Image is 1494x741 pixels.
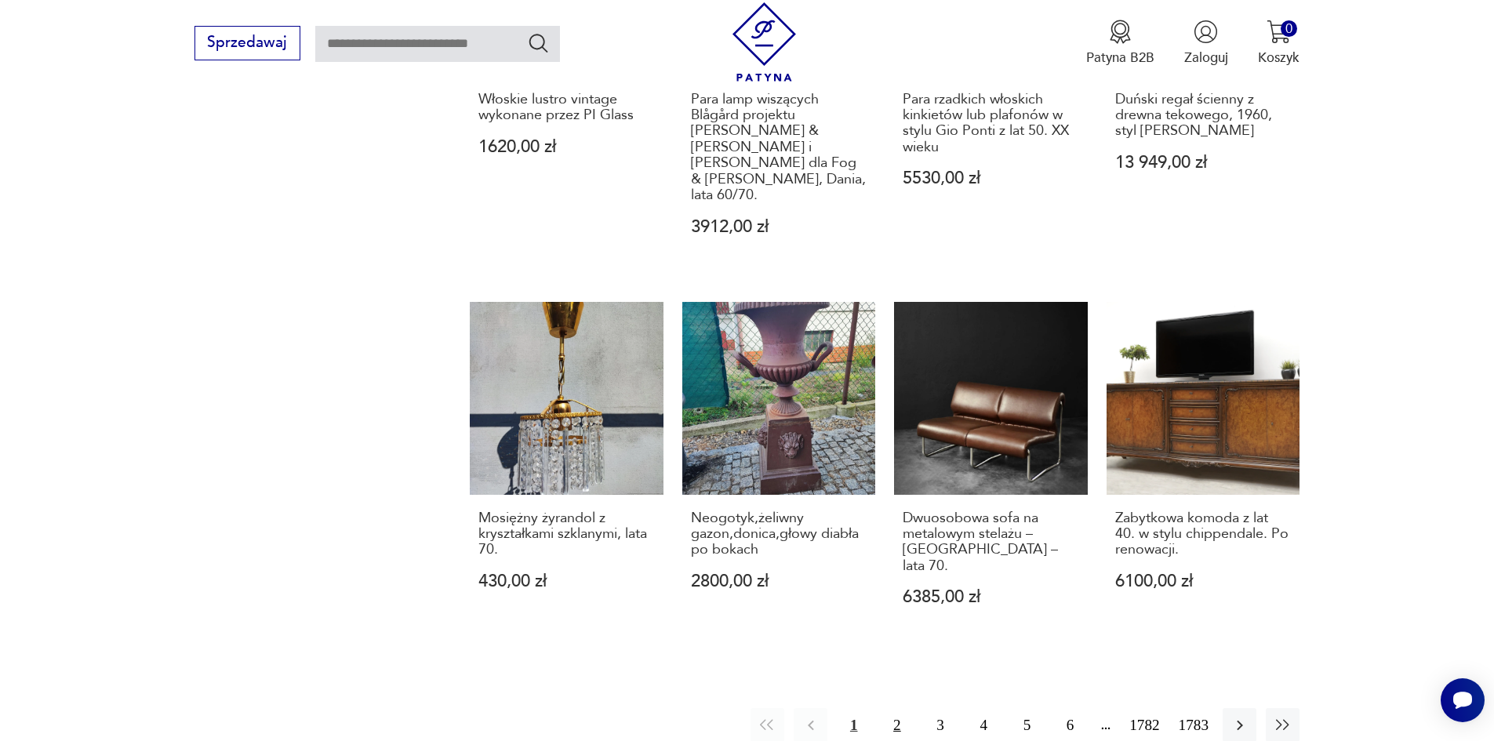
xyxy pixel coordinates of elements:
img: Ikona medalu [1108,20,1132,44]
h3: Zabytkowa komoda z lat 40. w stylu chippendale. Po renowacji. [1115,510,1292,558]
div: 0 [1281,20,1297,37]
p: Zaloguj [1184,49,1228,67]
iframe: Smartsupp widget button [1441,678,1485,722]
h3: Mosiężny żyrandol z kryształkami szklanymi, lata 70. [478,510,655,558]
h3: Włoskie lustro vintage wykonane przez PI Glass [478,92,655,124]
p: 13 949,00 zł [1115,154,1292,171]
button: Zaloguj [1184,20,1228,67]
h3: Duński regał ścienny z drewna tekowego, 1960, styl [PERSON_NAME] [1115,92,1292,140]
button: Patyna B2B [1086,20,1154,67]
p: 5530,00 zł [903,170,1079,187]
a: Zabytkowa komoda z lat 40. w stylu chippendale. Po renowacji.Zabytkowa komoda z lat 40. w stylu c... [1107,302,1300,642]
button: Szukaj [527,31,550,54]
p: 1620,00 zł [478,139,655,155]
h3: Para rzadkich włoskich kinkietów lub plafonów w stylu Gio Ponti z lat 50. XX wieku [903,92,1079,156]
a: Neogotyk,żeliwny gazon,donica,głowy diabła po bokachNeogotyk,żeliwny gazon,donica,głowy diabła po... [682,302,876,642]
h3: Neogotyk,żeliwny gazon,donica,głowy diabła po bokach [691,510,867,558]
img: Patyna - sklep z meblami i dekoracjami vintage [725,2,804,82]
p: 430,00 zł [478,573,655,590]
button: Sprzedawaj [194,26,300,60]
p: 6385,00 zł [903,589,1079,605]
button: 0Koszyk [1258,20,1300,67]
a: Sprzedawaj [194,38,300,50]
img: Ikonka użytkownika [1194,20,1218,44]
p: Koszyk [1258,49,1300,67]
a: Ikona medaluPatyna B2B [1086,20,1154,67]
a: Dwuosobowa sofa na metalowym stelażu – Niemcy – lata 70.Dwuosobowa sofa na metalowym stelażu – [G... [894,302,1088,642]
a: Mosiężny żyrandol z kryształkami szklanymi, lata 70.Mosiężny żyrandol z kryształkami szklanymi, l... [470,302,663,642]
p: 3912,00 zł [691,219,867,235]
p: 6100,00 zł [1115,573,1292,590]
h3: Dwuosobowa sofa na metalowym stelażu – [GEOGRAPHIC_DATA] – lata 70. [903,510,1079,575]
h3: Para lamp wiszących Blågård projektu [PERSON_NAME] & [PERSON_NAME] i [PERSON_NAME] dla Fog & [PER... [691,92,867,204]
p: Patyna B2B [1086,49,1154,67]
p: 2800,00 zł [691,573,867,590]
img: Ikona koszyka [1267,20,1291,44]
